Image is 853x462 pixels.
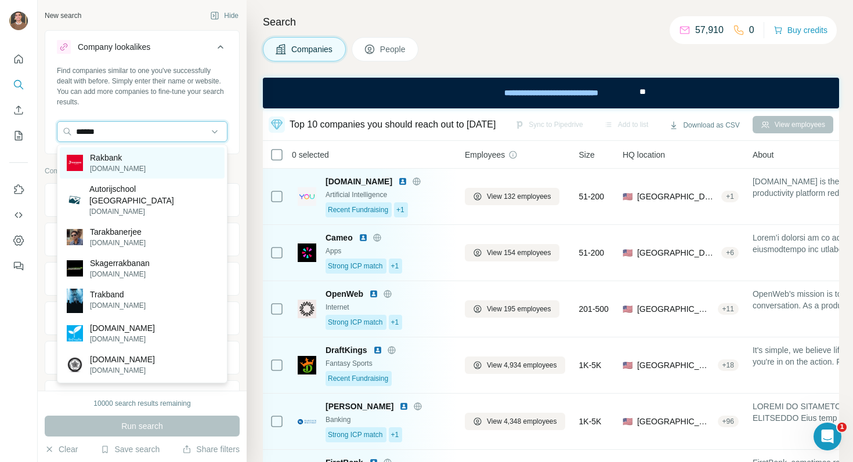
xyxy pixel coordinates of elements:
span: View 154 employees [487,248,551,258]
span: +1 [396,205,404,215]
div: + 18 [718,360,739,370]
img: Rakbank [67,155,83,171]
button: Feedback [9,256,28,277]
span: 51-200 [579,191,605,202]
p: [DOMAIN_NAME] [90,334,155,344]
span: About [753,149,774,161]
p: [DOMAIN_NAME] [90,354,155,365]
button: Dashboard [9,230,28,251]
button: Employees (size) [45,344,239,372]
span: 51-200 [579,247,605,259]
button: Hide [202,7,247,24]
div: + 96 [718,416,739,427]
img: Logo of you.com [298,187,316,206]
div: Banking [326,414,451,425]
button: Download as CSV [661,117,747,134]
img: Logo of OpenWeb [298,300,316,318]
p: [DOMAIN_NAME] [90,322,155,334]
span: Cameo [326,232,353,243]
span: [DOMAIN_NAME] [326,176,392,187]
button: Save search [100,443,160,455]
p: [DOMAIN_NAME] [89,206,218,217]
span: 1K-5K [579,416,602,427]
span: Companies [291,43,334,55]
span: 1K-5K [579,359,602,371]
button: Buy credits [774,22,827,38]
img: Logo of DraftKings [298,356,316,374]
span: DraftKings [326,344,367,356]
p: Company information [45,166,240,176]
div: Fantasy Sports [326,358,451,369]
button: Annual revenue ($) [45,304,239,332]
button: Share filters [182,443,240,455]
p: [DOMAIN_NAME] [90,269,150,279]
span: View 4,934 employees [487,360,557,370]
p: [DOMAIN_NAME] [90,300,146,311]
span: Recent Fundraising [328,205,388,215]
span: [GEOGRAPHIC_DATA], [US_STATE] [637,416,713,427]
span: Strong ICP match [328,261,383,271]
div: + 1 [721,191,739,202]
button: View 4,934 employees [465,356,565,374]
iframe: Banner [263,78,839,108]
button: View 195 employees [465,300,559,318]
span: Strong ICP match [328,317,383,328]
div: + 6 [721,248,739,258]
p: [DOMAIN_NAME] [90,163,146,174]
span: 🇺🇸 [623,416,632,427]
div: 10000 search results remaining [93,398,190,409]
p: 0 [749,23,754,37]
p: [DOMAIN_NAME] [90,238,146,248]
button: View 132 employees [465,188,559,205]
img: Logo of Hancock Whitney [298,419,316,424]
span: 201-500 [579,303,609,315]
span: 1 [837,423,847,432]
button: Enrich CSV [9,100,28,121]
span: 🇺🇸 [623,191,632,202]
h4: Search [263,14,839,30]
img: LinkedIn logo [399,402,409,411]
img: Skagerrakbanan [67,260,83,277]
p: Skagerrakbanan [90,257,150,269]
span: View 4,348 employees [487,416,557,427]
img: Avatar [9,12,28,30]
span: 0 selected [292,149,329,161]
img: LinkedIn logo [398,177,407,186]
span: [GEOGRAPHIC_DATA], [US_STATE] [637,191,717,202]
span: +1 [391,430,399,440]
span: HQ location [623,149,665,161]
p: Trakband [90,289,146,300]
button: Clear [45,443,78,455]
button: Quick start [9,49,28,70]
div: Top 10 companies you should reach out to [DATE] [290,118,496,132]
iframe: Intercom live chat [814,423,841,450]
p: 57,910 [695,23,724,37]
span: OpenWeb [326,288,363,300]
img: rakbankerd.com [67,325,83,341]
img: LinkedIn logo [373,345,382,355]
p: [DOMAIN_NAME] [90,365,155,376]
p: Tarakbanerjee [90,226,146,238]
p: Rakbank [90,152,146,163]
span: 🇺🇸 [623,247,632,259]
button: Search [9,74,28,95]
div: Apps [326,246,451,256]
span: Size [579,149,595,161]
div: Artificial Intelligence [326,190,451,200]
span: People [380,43,407,55]
div: New search [45,10,81,21]
button: HQ location [45,265,239,293]
button: View 154 employees [465,244,559,261]
div: + 11 [718,304,739,314]
div: Internet [326,302,451,312]
span: [GEOGRAPHIC_DATA], [US_STATE] [637,247,717,259]
span: Employees [465,149,505,161]
img: LinkedIn logo [369,289,378,299]
button: Company [45,186,239,214]
button: My lists [9,125,28,146]
img: Autorijschool Brakband Meerkerk [67,192,82,208]
span: Recent Fundraising [328,373,388,384]
span: 🇺🇸 [623,359,632,371]
button: Industry [45,225,239,253]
